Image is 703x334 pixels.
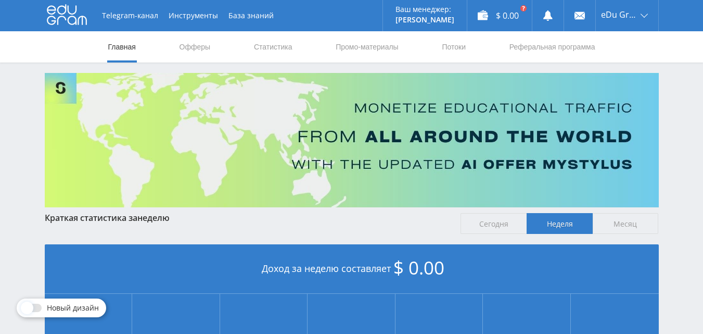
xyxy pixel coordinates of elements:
span: eDu Group [601,10,637,19]
a: Промо-материалы [335,31,399,63]
a: Офферы [178,31,212,63]
a: Потоки [441,31,467,63]
span: Новый дизайн [47,304,99,312]
span: Сегодня [461,213,527,234]
div: Доход за неделю составляет [45,244,659,294]
p: [PERSON_NAME] [395,16,454,24]
img: Banner [45,73,659,207]
a: Реферальная программа [508,31,596,63]
div: Краткая статистика за [45,213,451,222]
a: Статистика [253,31,293,63]
p: Ваш менеджер: [395,5,454,14]
span: Месяц [593,213,659,234]
span: неделю [137,212,170,224]
span: Неделя [527,213,593,234]
span: $ 0.00 [393,255,444,280]
a: Главная [107,31,137,63]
